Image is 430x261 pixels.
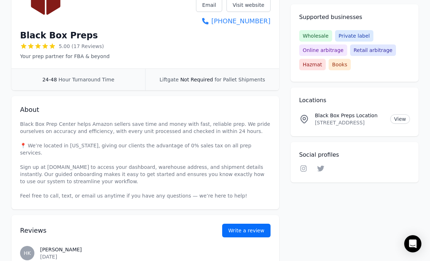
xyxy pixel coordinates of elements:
p: Black Box Prep Center helps Amazon sellers save time and money with fast, reliable prep. We pride... [20,120,271,199]
h2: Locations [299,96,410,105]
span: Liftgate [159,77,178,82]
h3: [PERSON_NAME] [40,246,271,253]
span: Hazmat [299,59,326,70]
span: Hour Turnaround Time [58,77,114,82]
h1: Black Box Preps [20,30,98,41]
h2: Supported businesses [299,13,410,22]
span: Not Required [180,77,213,82]
a: View [390,114,410,124]
div: Open Intercom Messenger [404,235,421,252]
span: Private label [335,30,373,42]
span: Online arbitrage [299,44,347,56]
h2: Social profiles [299,151,410,159]
span: for Pallet Shipments [215,77,265,82]
a: [PHONE_NUMBER] [196,16,270,26]
time: [DATE] [40,254,57,260]
span: 24-48 [42,77,57,82]
p: [STREET_ADDRESS] [315,119,384,126]
p: Your prep partner for FBA & beyond [20,53,110,60]
p: Black Box Preps Location [315,112,384,119]
span: HK [24,251,31,256]
h2: About [20,105,271,115]
span: Retail arbitrage [350,44,396,56]
a: Write a review [222,224,271,237]
h2: Reviews [20,226,199,236]
span: Books [329,59,351,70]
span: 5.00 (17 Reviews) [59,43,104,50]
span: Wholesale [299,30,332,42]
